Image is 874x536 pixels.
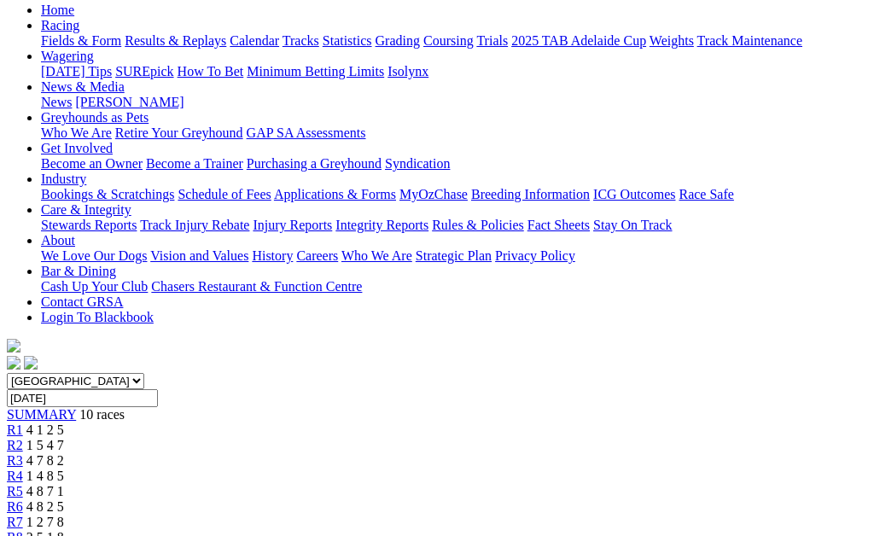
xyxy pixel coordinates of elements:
[125,33,226,48] a: Results & Replays
[679,187,733,201] a: Race Safe
[7,484,23,498] a: R5
[41,64,867,79] div: Wagering
[41,95,72,109] a: News
[341,248,412,263] a: Who We Are
[650,33,694,48] a: Weights
[41,202,131,217] a: Care & Integrity
[41,33,121,48] a: Fields & Form
[7,356,20,370] img: facebook.svg
[75,95,184,109] a: [PERSON_NAME]
[41,49,94,63] a: Wagering
[432,218,524,232] a: Rules & Policies
[79,407,125,422] span: 10 races
[41,187,867,202] div: Industry
[41,156,867,172] div: Get Involved
[151,279,362,294] a: Chasers Restaurant & Function Centre
[296,248,338,263] a: Careers
[7,407,76,422] a: SUMMARY
[399,187,468,201] a: MyOzChase
[41,218,137,232] a: Stewards Reports
[41,79,125,94] a: News & Media
[41,141,113,155] a: Get Involved
[323,33,372,48] a: Statistics
[283,33,319,48] a: Tracks
[252,248,293,263] a: History
[385,156,450,171] a: Syndication
[41,156,143,171] a: Become an Owner
[7,438,23,452] a: R2
[41,310,154,324] a: Login To Blackbook
[24,356,38,370] img: twitter.svg
[247,64,384,79] a: Minimum Betting Limits
[178,64,244,79] a: How To Bet
[41,264,116,278] a: Bar & Dining
[41,248,867,264] div: About
[178,187,271,201] a: Schedule of Fees
[41,279,867,294] div: Bar & Dining
[26,499,64,514] span: 4 8 2 5
[471,187,590,201] a: Breeding Information
[253,218,332,232] a: Injury Reports
[140,218,249,232] a: Track Injury Rebate
[150,248,248,263] a: Vision and Values
[7,339,20,352] img: logo-grsa-white.png
[26,453,64,468] span: 4 7 8 2
[527,218,590,232] a: Fact Sheets
[41,3,74,17] a: Home
[247,125,366,140] a: GAP SA Assessments
[41,279,148,294] a: Cash Up Your Club
[7,469,23,483] a: R4
[376,33,420,48] a: Grading
[41,33,867,49] div: Racing
[26,515,64,529] span: 1 2 7 8
[41,18,79,32] a: Racing
[335,218,428,232] a: Integrity Reports
[7,453,23,468] a: R3
[41,218,867,233] div: Care & Integrity
[26,438,64,452] span: 1 5 4 7
[26,422,64,437] span: 4 1 2 5
[41,125,867,141] div: Greyhounds as Pets
[146,156,243,171] a: Become a Trainer
[115,125,243,140] a: Retire Your Greyhound
[41,172,86,186] a: Industry
[495,248,575,263] a: Privacy Policy
[423,33,474,48] a: Coursing
[274,187,396,201] a: Applications & Forms
[41,64,112,79] a: [DATE] Tips
[41,125,112,140] a: Who We Are
[511,33,646,48] a: 2025 TAB Adelaide Cup
[476,33,508,48] a: Trials
[697,33,802,48] a: Track Maintenance
[41,248,147,263] a: We Love Our Dogs
[41,95,867,110] div: News & Media
[7,389,158,407] input: Select date
[593,187,675,201] a: ICG Outcomes
[7,499,23,514] a: R6
[41,187,174,201] a: Bookings & Scratchings
[230,33,279,48] a: Calendar
[26,484,64,498] span: 4 8 7 1
[416,248,492,263] a: Strategic Plan
[26,469,64,483] span: 1 4 8 5
[115,64,173,79] a: SUREpick
[41,294,123,309] a: Contact GRSA
[247,156,382,171] a: Purchasing a Greyhound
[387,64,428,79] a: Isolynx
[41,110,149,125] a: Greyhounds as Pets
[41,233,75,248] a: About
[7,422,23,437] a: R1
[593,218,672,232] a: Stay On Track
[7,515,23,529] a: R7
